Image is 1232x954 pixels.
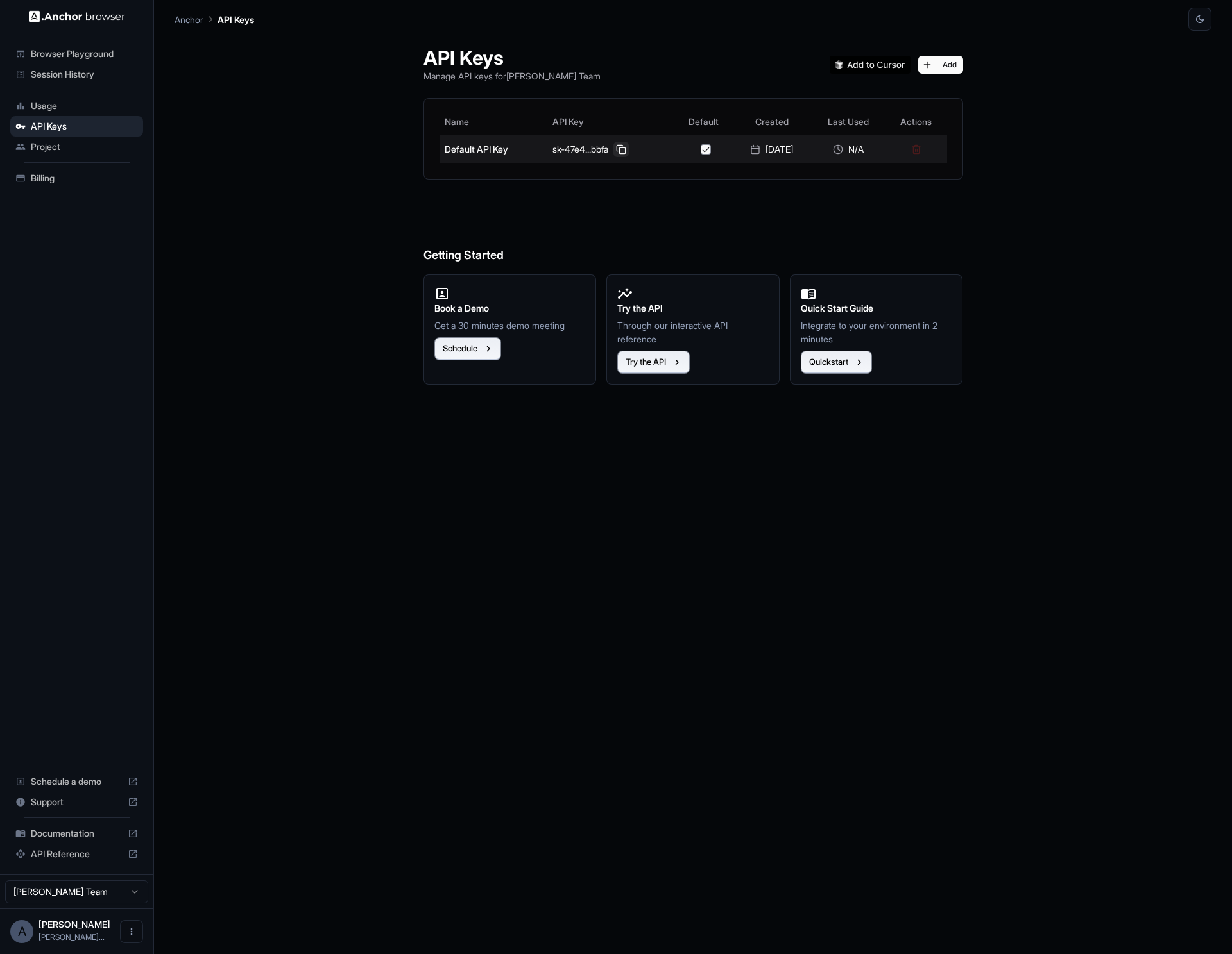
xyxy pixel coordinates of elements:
[31,827,123,840] span: Documentation
[38,932,105,942] span: antoine@forethought.ai
[434,301,586,315] h2: Book a Demo
[10,96,143,116] div: Usage
[29,10,125,22] img: Anchor Logo
[175,13,203,26] p: Anchor
[801,319,952,346] p: Integrate to your environment in 2 minutes
[801,301,952,315] h2: Quick Start Guide
[617,319,769,346] p: Through our interactive API reference
[31,47,138,60] span: Browser Playground
[816,143,880,156] div: N/A
[175,12,254,26] nav: breadcrumb
[434,337,501,360] button: Schedule
[810,109,886,135] th: Last Used
[552,142,669,157] div: sk-47e4...bbfa
[617,301,769,315] h2: Try the API
[31,68,138,81] span: Session History
[918,56,963,74] button: Add
[10,168,143,188] div: Billing
[10,116,143,137] div: API Keys
[10,792,143,812] div: Support
[801,351,872,374] button: Quickstart
[424,195,963,265] h6: Getting Started
[674,109,733,135] th: Default
[31,848,123,860] span: API Reference
[38,919,110,930] span: Antoine Nasr
[10,64,143,85] div: Session History
[547,109,674,135] th: API Key
[617,351,690,374] button: Try the API
[830,56,911,74] img: Add anchorbrowser MCP server to Cursor
[10,137,143,157] div: Project
[10,771,143,792] div: Schedule a demo
[886,109,946,135] th: Actions
[218,13,254,26] p: API Keys
[10,44,143,64] div: Browser Playground
[31,140,138,153] span: Project
[613,142,629,157] button: Copy API key
[31,120,138,133] span: API Keys
[31,99,138,112] span: Usage
[31,775,123,788] span: Schedule a demo
[120,920,143,943] button: Open menu
[31,796,123,808] span: Support
[424,69,601,83] p: Manage API keys for [PERSON_NAME] Team
[10,920,33,943] div: A
[10,823,143,844] div: Documentation
[738,143,805,156] div: [DATE]
[424,46,601,69] h1: API Keys
[434,319,586,332] p: Get a 30 minutes demo meeting
[31,172,138,185] span: Billing
[440,135,547,163] td: Default API Key
[440,109,547,135] th: Name
[10,844,143,864] div: API Reference
[733,109,810,135] th: Created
